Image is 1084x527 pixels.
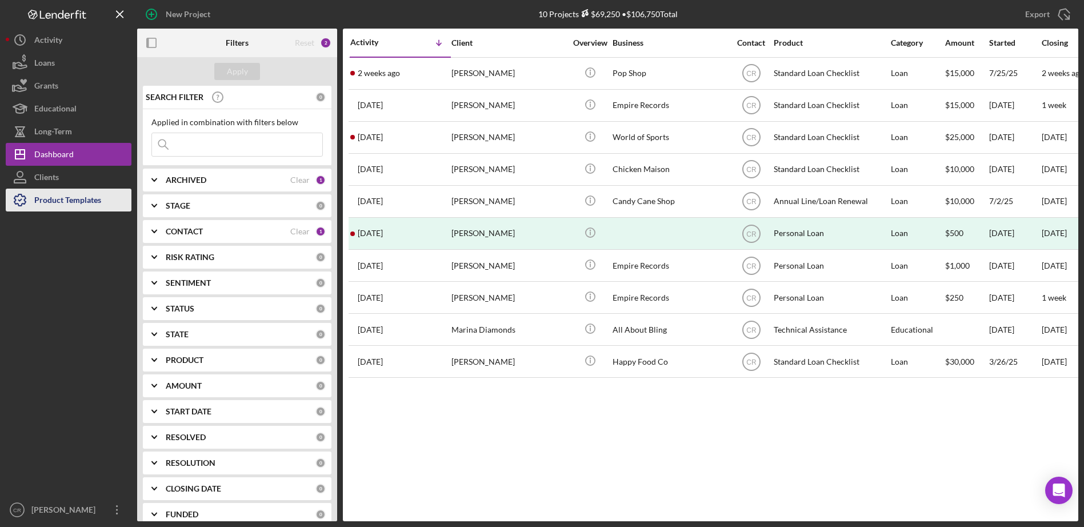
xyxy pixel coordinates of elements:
div: 0 [315,278,326,288]
div: $25,000 [945,122,988,153]
button: Product Templates [6,189,131,211]
div: 0 [315,329,326,340]
time: 1 week [1042,100,1066,110]
div: Annual Line/Loan Renewal [774,186,888,217]
div: 0 [315,381,326,391]
time: 2025-09-12 01:28 [358,69,400,78]
div: 0 [315,406,326,417]
b: STATE [166,330,189,339]
div: 1 [315,226,326,237]
time: [DATE] [1042,325,1067,334]
text: CR [746,326,757,334]
div: Reset [295,38,314,47]
div: [PERSON_NAME] [451,186,566,217]
a: Long-Term [6,120,131,143]
span: $250 [945,293,963,302]
text: CR [13,507,21,513]
b: AMOUNT [166,381,202,390]
time: 2025-07-25 16:47 [358,165,383,174]
button: Activity [6,29,131,51]
div: Loan [891,282,944,313]
div: Loan [891,58,944,89]
div: Educational [891,314,944,345]
b: FUNDED [166,510,198,519]
b: CONTACT [166,227,203,236]
div: Clear [290,175,310,185]
div: Overview [569,38,611,47]
div: Dashboard [34,143,74,169]
div: $30,000 [945,346,988,377]
div: [PERSON_NAME] [451,90,566,121]
div: 0 [315,509,326,520]
div: Loan [891,122,944,153]
div: 0 [315,92,326,102]
div: 7/2/25 [989,186,1041,217]
text: CR [746,70,757,78]
div: Product [774,38,888,47]
div: [PERSON_NAME] [451,218,566,249]
span: $15,000 [945,68,974,78]
div: Empire Records [613,90,727,121]
div: Category [891,38,944,47]
time: [DATE] [1042,132,1067,142]
div: Loans [34,51,55,77]
div: Long-Term [34,120,72,146]
div: Loan [891,186,944,217]
button: Grants [6,74,131,97]
button: New Project [137,3,222,26]
text: CR [746,166,757,174]
div: Marina Diamonds [451,314,566,345]
div: [DATE] [989,122,1041,153]
b: PRODUCT [166,356,203,365]
div: Empire Records [613,282,727,313]
time: 2025-08-15 17:01 [358,133,383,142]
time: 2025-05-08 23:27 [358,325,383,334]
text: CR [746,230,757,238]
div: Candy Cane Shop [613,186,727,217]
text: CR [746,294,757,302]
div: Activity [34,29,62,54]
button: Educational [6,97,131,120]
time: 1 week [1042,293,1066,302]
div: Grants [34,74,58,100]
b: CLOSING DATE [166,484,221,493]
div: Standard Loan Checklist [774,58,888,89]
div: Personal Loan [774,282,888,313]
div: [PERSON_NAME] [451,154,566,185]
div: $69,250 [579,9,620,19]
div: [PERSON_NAME] [451,346,566,377]
div: Clients [34,166,59,191]
div: Standard Loan Checklist [774,122,888,153]
button: Apply [214,63,260,80]
div: [DATE] [989,314,1041,345]
time: [DATE] [1042,164,1067,174]
text: CR [746,198,757,206]
div: 10 Projects • $106,750 Total [538,9,678,19]
span: $1,000 [945,261,970,270]
div: 0 [315,484,326,494]
div: [DATE] [989,154,1041,185]
span: $10,000 [945,196,974,206]
div: Technical Assistance [774,314,888,345]
div: Loan [891,154,944,185]
time: [DATE] [1042,261,1067,270]
div: Applied in combination with filters below [151,118,323,127]
button: Loans [6,51,131,74]
b: RESOLUTION [166,458,215,468]
div: 0 [315,355,326,365]
div: Product Templates [34,189,101,214]
div: 0 [315,304,326,314]
text: CR [746,358,757,366]
div: Open Intercom Messenger [1045,477,1073,504]
div: Standard Loan Checklist [774,346,888,377]
div: Pop Shop [613,58,727,89]
div: [PERSON_NAME] [29,498,103,524]
b: ARCHIVED [166,175,206,185]
div: 2 [320,37,331,49]
span: $10,000 [945,164,974,174]
button: Dashboard [6,143,131,166]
